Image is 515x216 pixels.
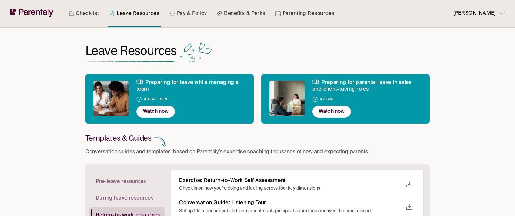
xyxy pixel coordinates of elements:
p: Conversation guides and templates, based on Parentaly’s expertise coaching thousands of new and e... [85,148,369,156]
a: Preparing for parental leave in sales and client-facing roles47:24Watch now [261,74,430,113]
p: Set up 1:1s to reconnect and learn about strategic updates and perspectives that you missed [179,208,403,214]
button: download [403,201,416,213]
button: download [403,178,416,191]
h6: Preparing for parental leave in sales and client-facing roles [312,79,422,93]
span: Pre-leave resources [96,179,146,185]
span: Resources [120,43,177,58]
p: [PERSON_NAME] [453,9,496,18]
span: During leave resources [96,195,153,202]
button: Watch now [136,106,175,118]
h6: Preparing for leave while managing a team [136,79,246,93]
h6: Conversation Guide: Listening Tour [179,200,403,206]
p: Watch now [143,107,169,116]
h6: Exercise: Return-to-Work Self Assessment [179,178,403,184]
a: Preparing for leave while managing a team40:43 minWatch now [85,74,254,113]
h6: 40:43 min [144,96,167,103]
h6: Templates & Guides [85,133,152,143]
h1: Leave [85,43,177,59]
p: Check in on how you’re doing and feeling across four key dimensions [179,185,403,192]
button: Watch now [312,106,351,118]
p: Watch now [319,107,345,116]
h6: 47:24 [320,96,333,103]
